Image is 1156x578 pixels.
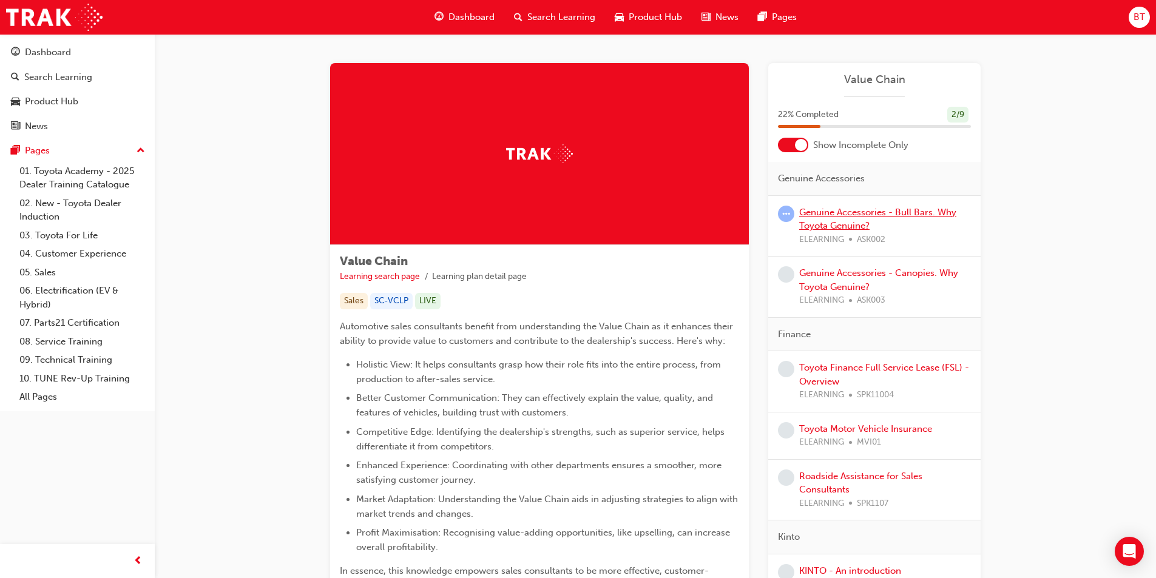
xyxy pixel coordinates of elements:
[1115,537,1144,566] div: Open Intercom Messenger
[778,328,811,341] span: Finance
[799,471,922,496] a: Roadside Assistance for Sales Consultants
[778,73,971,87] a: Value Chain
[25,144,50,158] div: Pages
[778,206,794,222] span: learningRecordVerb_ATTEMPT-icon
[340,293,368,309] div: Sales
[356,426,727,452] span: Competitive Edge: Identifying the dealership's strengths, such as superior service, helps differe...
[5,39,150,139] button: DashboardSearch LearningProduct HubNews
[778,469,794,486] span: learningRecordVerb_NONE-icon
[356,494,740,519] span: Market Adaptation: Understanding the Value Chain aids in adjusting strategies to align with marke...
[11,72,19,83] span: search-icon
[15,369,150,388] a: 10. TUNE Rev-Up Training
[857,497,888,511] span: SPK1107
[5,139,150,162] button: Pages
[799,294,844,307] span: ELEARNING
[356,460,724,485] span: Enhanced Experience: Coordinating with other departments ensures a smoother, more satisfying cust...
[504,5,605,30] a: search-iconSearch Learning
[434,10,444,25] span: guage-icon
[778,172,865,186] span: Genuine Accessories
[134,554,143,569] span: prev-icon
[799,362,969,387] a: Toyota Finance Full Service Lease (FSL) - Overview
[527,10,595,24] span: Search Learning
[15,263,150,282] a: 05. Sales
[415,293,441,309] div: LIVE
[605,5,692,30] a: car-iconProduct Hub
[692,5,748,30] a: news-iconNews
[356,392,715,418] span: Better Customer Communication: They can effectively explain the value, quality, and features of v...
[11,96,20,107] span: car-icon
[11,47,20,58] span: guage-icon
[356,527,732,553] span: Profit Maximisation: Recognising value-adding opportunities, like upselling, can increase overall...
[5,66,150,89] a: Search Learning
[778,422,794,439] span: learningRecordVerb_NONE-icon
[24,70,92,84] div: Search Learning
[778,108,839,122] span: 22 % Completed
[15,351,150,369] a: 09. Technical Training
[778,266,794,283] span: learningRecordVerb_NONE-icon
[15,281,150,314] a: 06. Electrification (EV & Hybrid)
[25,119,48,133] div: News
[15,162,150,194] a: 01. Toyota Academy - 2025 Dealer Training Catalogue
[5,115,150,138] a: News
[448,10,495,24] span: Dashboard
[432,270,527,284] li: Learning plan detail page
[5,41,150,64] a: Dashboard
[506,144,573,163] img: Trak
[615,10,624,25] span: car-icon
[758,10,767,25] span: pages-icon
[15,332,150,351] a: 08. Service Training
[799,267,958,292] a: Genuine Accessories - Canopies. Why Toyota Genuine?
[340,254,408,268] span: Value Chain
[11,146,20,156] span: pages-icon
[799,388,844,402] span: ELEARNING
[799,435,844,449] span: ELEARNING
[11,121,20,132] span: news-icon
[356,359,723,385] span: Holistic View: It helps consultants grasp how their role fits into the entire process, from produ...
[857,233,885,247] span: ASK002
[15,314,150,332] a: 07. Parts21 Certification
[799,423,932,434] a: Toyota Motor Vehicle Insurance
[857,435,881,449] span: MVI01
[15,226,150,245] a: 03. Toyota For Life
[799,233,844,247] span: ELEARNING
[857,388,894,402] span: SPK11004
[772,10,797,24] span: Pages
[947,107,968,123] div: 2 / 9
[799,207,956,232] a: Genuine Accessories - Bull Bars. Why Toyota Genuine?
[1129,7,1150,28] button: BT
[370,293,413,309] div: SC-VCLP
[799,497,844,511] span: ELEARNING
[778,361,794,377] span: learningRecordVerb_NONE-icon
[25,45,71,59] div: Dashboard
[629,10,682,24] span: Product Hub
[25,95,78,109] div: Product Hub
[15,194,150,226] a: 02. New - Toyota Dealer Induction
[5,90,150,113] a: Product Hub
[514,10,522,25] span: search-icon
[857,294,885,307] span: ASK003
[340,321,735,346] span: Automotive sales consultants benefit from understanding the Value Chain as it enhances their abil...
[15,388,150,406] a: All Pages
[715,10,739,24] span: News
[799,565,901,576] a: KINTO - An introduction
[701,10,711,25] span: news-icon
[340,271,420,281] a: Learning search page
[6,4,103,31] img: Trak
[813,138,908,152] span: Show Incomplete Only
[778,530,800,544] span: Kinto
[748,5,806,30] a: pages-iconPages
[15,244,150,263] a: 04. Customer Experience
[425,5,504,30] a: guage-iconDashboard
[1134,10,1145,24] span: BT
[137,143,145,159] span: up-icon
